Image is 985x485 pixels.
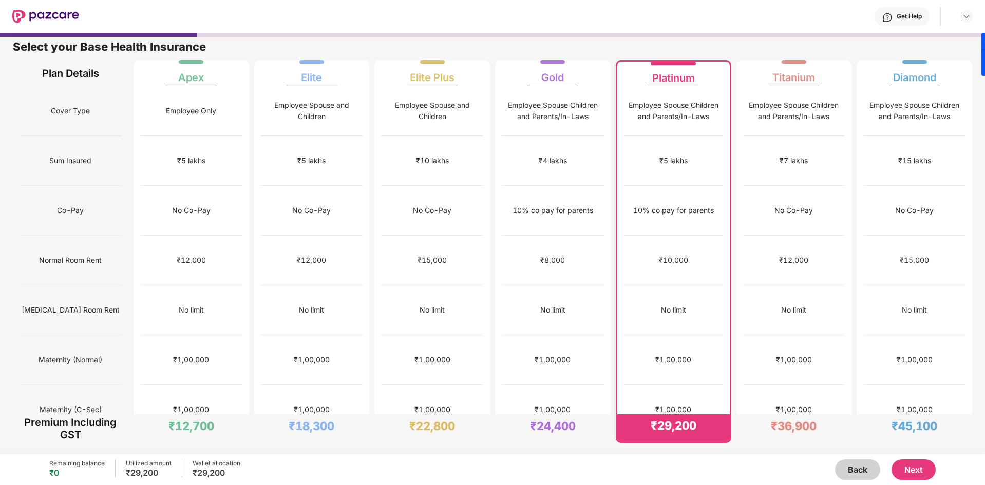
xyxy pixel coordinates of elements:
[420,304,445,316] div: No limit
[624,100,723,122] div: Employee Spouse Children and Parents/In-Laws
[535,354,571,365] div: ₹1,00,000
[892,459,936,480] button: Next
[893,63,936,84] div: Diamond
[776,404,812,415] div: ₹1,00,000
[882,12,893,23] img: svg+xml;base64,PHN2ZyBpZD0iSGVscC0zMngzMiIgeG1sbnM9Imh0dHA6Ly93d3cudzMub3JnLzIwMDAvc3ZnIiB3aWR0aD...
[297,255,326,266] div: ₹12,000
[177,155,205,166] div: ₹5 lakhs
[659,255,688,266] div: ₹10,000
[173,354,209,365] div: ₹1,00,000
[51,101,90,121] span: Cover Type
[20,60,122,86] div: Plan Details
[541,63,564,84] div: Gold
[12,10,79,23] img: New Pazcare Logo
[781,304,806,316] div: No limit
[962,12,971,21] img: svg+xml;base64,PHN2ZyBpZD0iRHJvcGRvd24tMzJ4MzIiIHhtbG5zPSJodHRwOi8vd3d3LnczLm9yZy8yMDAwL3N2ZyIgd2...
[39,250,102,270] span: Normal Room Rent
[651,418,696,433] div: ₹29,200
[540,304,565,316] div: No limit
[13,40,972,60] div: Select your Base Health Insurance
[418,255,447,266] div: ₹15,000
[20,414,122,443] div: Premium Including GST
[513,205,593,216] div: 10% co pay for parents
[49,468,105,478] div: ₹0
[292,205,331,216] div: No Co-Pay
[898,155,931,166] div: ₹15 lakhs
[126,459,172,468] div: Utilized amount
[772,63,815,84] div: Titanium
[49,151,91,170] span: Sum Insured
[294,354,330,365] div: ₹1,00,000
[900,255,929,266] div: ₹15,000
[193,468,240,478] div: ₹29,200
[902,304,927,316] div: No limit
[897,12,922,21] div: Get Help
[57,201,84,220] span: Co-Pay
[381,100,483,122] div: Employee Spouse and Children
[297,155,326,166] div: ₹5 lakhs
[172,205,211,216] div: No Co-Pay
[261,100,363,122] div: Employee Spouse and Children
[193,459,240,468] div: Wallet allocation
[892,419,937,433] div: ₹45,100
[413,205,451,216] div: No Co-Pay
[659,155,688,166] div: ₹5 lakhs
[294,404,330,415] div: ₹1,00,000
[863,100,965,122] div: Employee Spouse Children and Parents/In-Laws
[289,419,334,433] div: ₹18,300
[540,255,565,266] div: ₹8,000
[410,63,454,84] div: Elite Plus
[416,155,449,166] div: ₹10 lakhs
[299,304,324,316] div: No limit
[535,404,571,415] div: ₹1,00,000
[166,105,216,117] div: Employee Only
[897,354,933,365] div: ₹1,00,000
[39,350,102,370] span: Maternity (Normal)
[179,304,204,316] div: No limit
[780,155,808,166] div: ₹7 lakhs
[633,205,714,216] div: 10% co pay for parents
[774,205,813,216] div: No Co-Pay
[126,468,172,478] div: ₹29,200
[776,354,812,365] div: ₹1,00,000
[743,100,845,122] div: Employee Spouse Children and Parents/In-Laws
[168,419,214,433] div: ₹12,700
[414,354,450,365] div: ₹1,00,000
[539,155,567,166] div: ₹4 lakhs
[301,63,322,84] div: Elite
[661,304,686,316] div: No limit
[652,64,695,84] div: Platinum
[655,404,691,415] div: ₹1,00,000
[897,404,933,415] div: ₹1,00,000
[177,255,206,266] div: ₹12,000
[655,354,691,365] div: ₹1,00,000
[502,100,604,122] div: Employee Spouse Children and Parents/In-Laws
[771,419,817,433] div: ₹36,900
[40,400,102,419] span: Maternity (C-Sec)
[835,459,880,480] button: Back
[49,459,105,468] div: Remaining balance
[173,404,209,415] div: ₹1,00,000
[530,419,576,433] div: ₹24,400
[409,419,455,433] div: ₹22,800
[414,404,450,415] div: ₹1,00,000
[178,63,204,84] div: Apex
[22,300,120,320] span: [MEDICAL_DATA] Room Rent
[779,255,808,266] div: ₹12,000
[895,205,934,216] div: No Co-Pay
